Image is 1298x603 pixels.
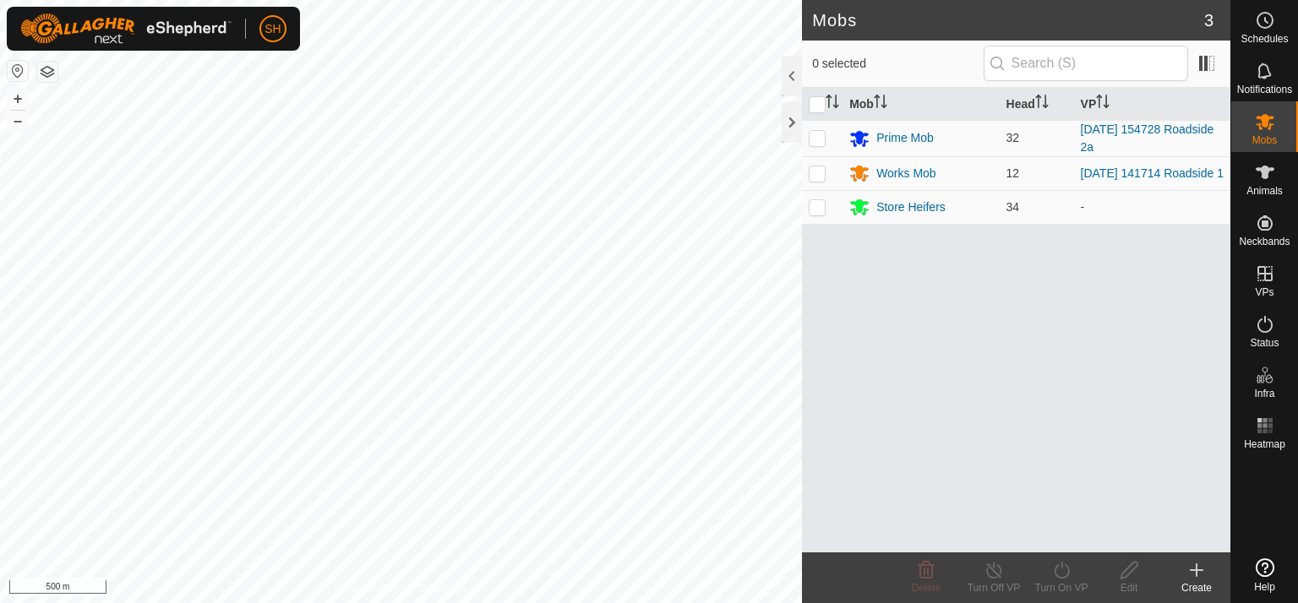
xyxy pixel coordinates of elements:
[984,46,1188,81] input: Search (S)
[1074,190,1230,224] td: -
[912,582,941,594] span: Delete
[1000,88,1074,121] th: Head
[1006,166,1020,180] span: 12
[960,580,1028,595] div: Turn Off VP
[876,198,946,216] div: Store Heifers
[8,61,28,81] button: Reset Map
[826,97,839,111] p-sorticon: Activate to sort
[874,97,887,111] p-sorticon: Activate to sort
[1252,135,1277,145] span: Mobs
[1035,97,1049,111] p-sorticon: Activate to sort
[1081,122,1214,154] a: [DATE] 154728 Roadside 2a
[812,10,1204,30] h2: Mobs
[1006,131,1020,144] span: 32
[417,581,467,596] a: Contact Us
[1244,439,1285,449] span: Heatmap
[37,62,57,82] button: Map Layers
[1204,8,1213,33] span: 3
[1231,551,1298,599] a: Help
[1254,388,1274,399] span: Infra
[876,129,934,147] div: Prime Mob
[876,165,936,182] div: Works Mob
[1081,166,1224,180] a: [DATE] 141714 Roadside 1
[1241,34,1288,44] span: Schedules
[265,20,281,38] span: SH
[1006,200,1020,214] span: 34
[8,89,28,109] button: +
[8,111,28,131] button: –
[335,581,398,596] a: Privacy Policy
[1074,88,1230,121] th: VP
[1096,97,1110,111] p-sorticon: Activate to sort
[843,88,999,121] th: Mob
[1095,580,1163,595] div: Edit
[1254,582,1275,592] span: Help
[812,55,983,73] span: 0 selected
[1246,186,1283,196] span: Animals
[1028,580,1095,595] div: Turn On VP
[1255,287,1273,297] span: VPs
[1250,338,1279,348] span: Status
[1239,236,1290,247] span: Neckbands
[1163,580,1230,595] div: Create
[20,14,232,44] img: Gallagher Logo
[1237,84,1292,95] span: Notifications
